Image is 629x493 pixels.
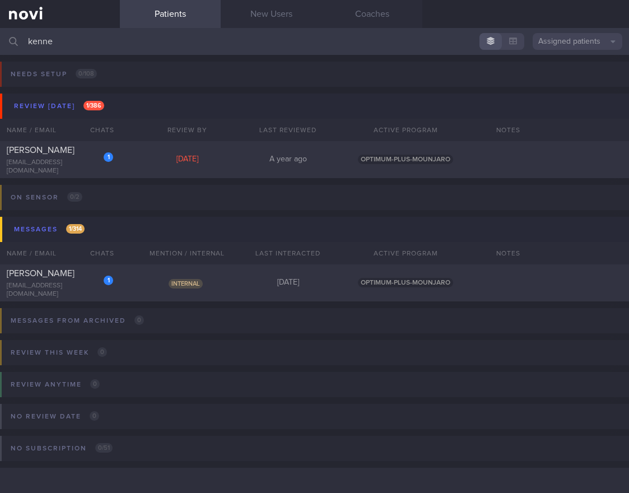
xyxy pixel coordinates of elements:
div: A year ago [237,155,338,165]
div: [EMAIL_ADDRESS][DOMAIN_NAME] [7,159,113,175]
div: Review [DATE] [11,99,107,114]
span: 0 / 108 [76,69,97,78]
span: 0 [134,315,144,325]
div: [EMAIL_ADDRESS][DOMAIN_NAME] [7,282,113,299]
div: Review this week [8,345,110,360]
span: [PERSON_NAME] [7,146,74,155]
div: Review By [137,119,237,141]
div: 1 [104,276,113,285]
div: Needs setup [8,67,100,82]
div: Messages [11,222,87,237]
div: Chats [75,119,120,141]
span: 0 [90,411,99,421]
div: Notes [490,242,629,264]
div: Last Reviewed [237,119,338,141]
button: Assigned patients [533,33,622,50]
span: 0 [90,379,100,389]
span: OPTIMUM-PLUS-MOUNJARO [358,155,453,164]
div: No review date [8,409,102,424]
div: No subscription [8,441,115,456]
div: Last Interacted [237,242,338,264]
div: Messages from Archived [8,313,147,328]
div: [DATE] [237,278,338,288]
div: Chats [75,242,120,264]
div: 1 [104,152,113,162]
div: Review anytime [8,377,102,392]
span: 0 / 51 [95,443,113,453]
div: [DATE] [137,155,237,165]
div: Mention / Internal [137,242,237,264]
div: Notes [490,119,629,141]
span: Internal [169,279,203,289]
span: 1 / 386 [83,101,104,110]
div: Active Program [338,119,473,141]
span: [PERSON_NAME] [7,269,74,278]
div: Active Program [338,242,473,264]
div: On sensor [8,190,85,205]
span: 1 / 314 [66,224,85,234]
span: OPTIMUM-PLUS-MOUNJARO [358,278,453,287]
span: 0 [97,347,107,357]
span: 0 / 2 [67,192,82,202]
